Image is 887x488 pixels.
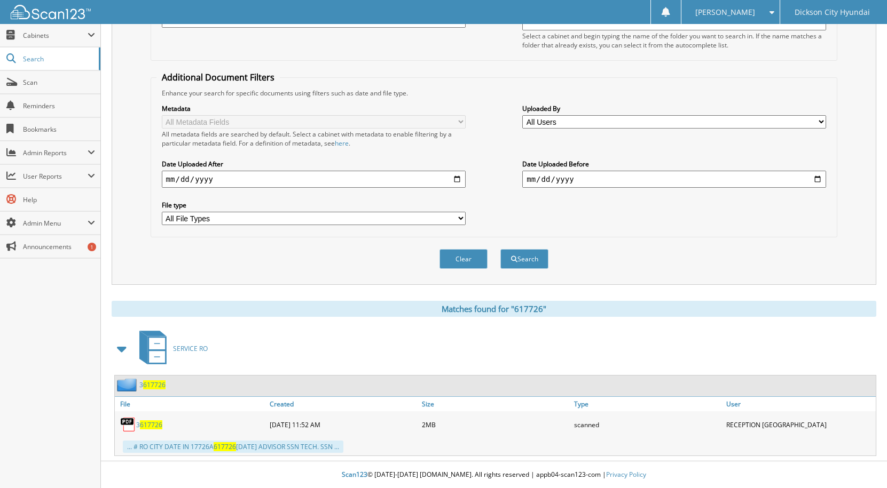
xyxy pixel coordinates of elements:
div: [DATE] 11:52 AM [267,414,419,435]
div: 1 [88,243,96,251]
a: Privacy Policy [606,470,646,479]
span: Reminders [23,101,95,110]
span: 617726 [140,420,162,429]
span: Search [23,54,93,63]
div: scanned [571,414,724,435]
legend: Additional Document Filters [156,71,280,83]
div: © [DATE]-[DATE] [DOMAIN_NAME]. All rights reserved | appb04-scan123-com | [101,462,887,488]
input: start [162,171,466,188]
a: here [335,139,349,148]
a: 3617726 [136,420,162,429]
span: Dickson City Hyundai [795,9,870,15]
span: Admin Reports [23,148,88,157]
button: Search [500,249,548,269]
a: User [724,397,876,411]
span: Scan123 [342,470,367,479]
a: Created [267,397,419,411]
span: Bookmarks [23,125,95,134]
a: SERVICE RO [133,327,208,370]
span: User Reports [23,172,88,181]
label: File type [162,201,466,210]
a: 3617726 [139,380,166,389]
div: ... # RO CITY DATE IN 17726A [DATE] ADVISOR SSN TECH. SSN ... [123,441,343,453]
span: [PERSON_NAME] [695,9,755,15]
label: Date Uploaded After [162,159,466,169]
div: Select a cabinet and begin typing the name of the folder you want to search in. If the name match... [522,31,826,50]
span: 617726 [214,442,236,451]
a: File [115,397,267,411]
span: Admin Menu [23,219,88,228]
span: SERVICE RO [173,344,208,353]
a: Size [419,397,571,411]
div: Matches found for "617726" [112,301,876,317]
img: PDF.png [120,417,136,433]
div: 2MB [419,414,571,435]
a: Type [571,397,724,411]
span: 617726 [143,380,166,389]
label: Uploaded By [522,104,826,113]
div: Enhance your search for specific documents using filters such as date and file type. [156,89,832,98]
div: RECEPTION [GEOGRAPHIC_DATA] [724,414,876,435]
input: end [522,171,826,188]
span: Cabinets [23,31,88,40]
label: Metadata [162,104,466,113]
div: All metadata fields are searched by default. Select a cabinet with metadata to enable filtering b... [162,130,466,148]
button: Clear [439,249,488,269]
label: Date Uploaded Before [522,159,826,169]
span: Help [23,195,95,204]
span: Scan [23,78,95,87]
img: scan123-logo-white.svg [11,5,91,19]
span: Announcements [23,242,95,251]
img: folder2.png [117,378,139,391]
